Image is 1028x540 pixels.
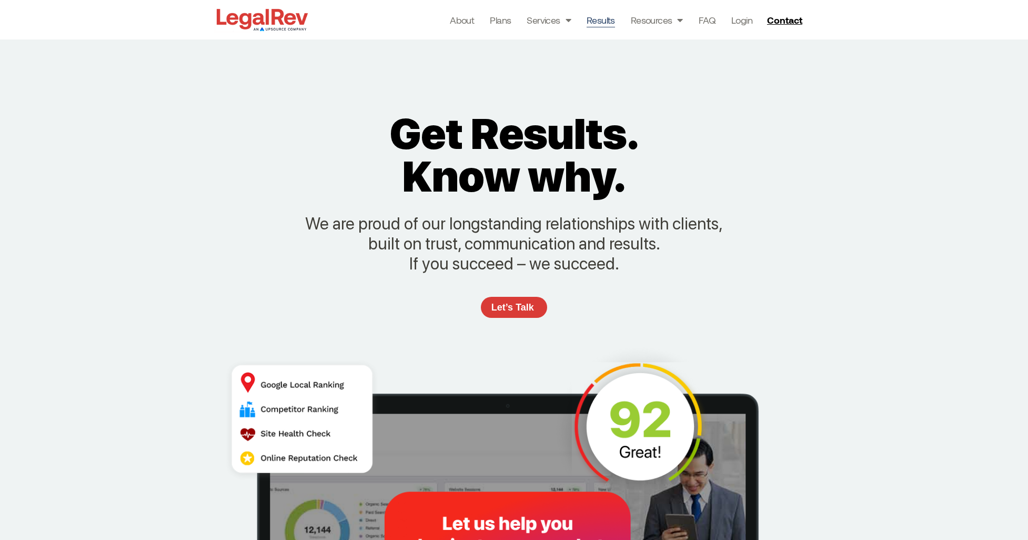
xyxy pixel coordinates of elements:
[731,13,752,27] a: Login
[699,13,715,27] a: FAQ
[767,15,802,25] span: Contact
[481,297,547,318] a: Let’s Talk
[587,13,615,27] a: Results
[362,113,666,198] h2: Get Results. Know why.
[450,13,474,27] a: About
[490,13,511,27] a: Plans
[491,303,534,312] span: Let’s Talk
[763,12,809,28] a: Contact
[631,13,683,27] a: Resources
[450,13,752,27] nav: Menu
[304,214,724,274] p: We are proud of our longstanding relationships with clients, built on trust, communication and re...
[527,13,571,27] a: Services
